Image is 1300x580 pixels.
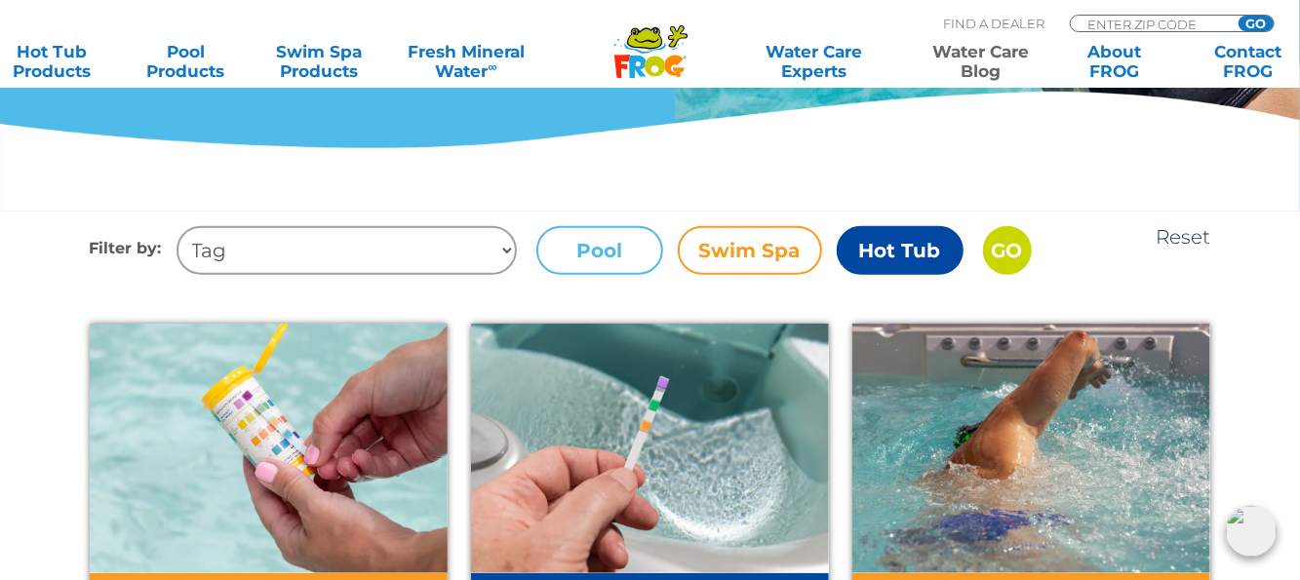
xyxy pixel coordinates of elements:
img: A female's hand dips a test strip into a hot tub. [471,324,829,573]
img: openIcon [1226,506,1277,557]
a: Water CareExperts [729,42,898,81]
h4: Filter by: [90,226,177,275]
a: Water CareBlog [928,42,1033,81]
img: A man swim sin the moving current of a swim spa [852,324,1210,573]
label: Hot Tub [837,226,964,275]
label: Pool [536,226,663,275]
a: Fresh MineralWater∞ [401,42,531,81]
a: ContactFROG [1196,42,1300,81]
a: PoolProducts [134,42,238,81]
sup: ∞ [488,59,496,74]
a: Swim SpaProducts [267,42,372,81]
p: Find A Dealer [943,15,1044,32]
input: GO [1239,16,1274,31]
input: Zip Code Form [1085,16,1217,32]
img: A woman with pink nail polish tests her swim spa with FROG @ease Test Strips [90,324,448,573]
input: GO [983,226,1032,275]
a: Reset [1157,225,1211,249]
label: Swim Spa [678,226,822,275]
a: AboutFROG [1062,42,1166,81]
